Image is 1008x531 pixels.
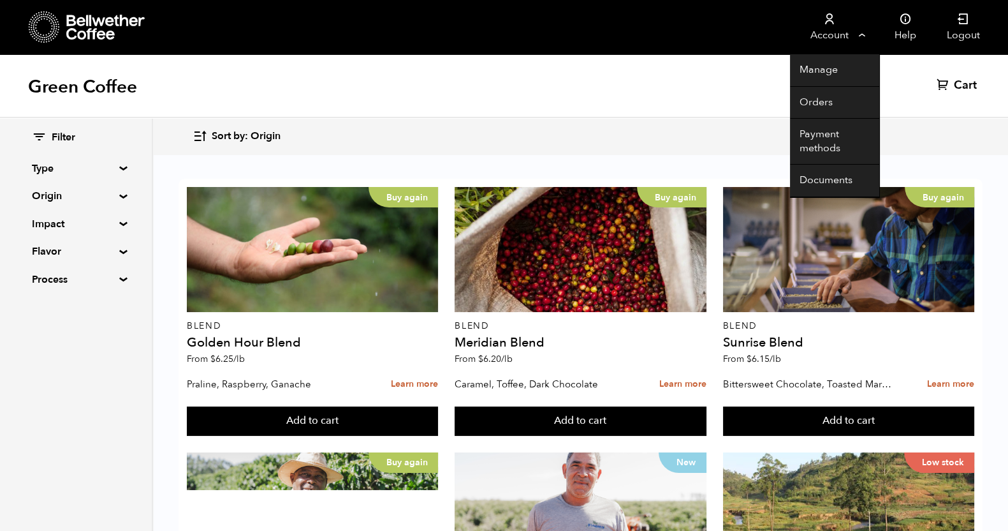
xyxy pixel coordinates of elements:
a: Buy again [723,187,974,312]
span: Cart [954,78,977,93]
p: Blend [187,322,438,331]
p: Blend [455,322,706,331]
button: Add to cart [723,407,974,436]
summary: Impact [32,216,120,232]
span: From [455,353,513,365]
a: Manage [790,54,879,87]
span: From [723,353,781,365]
span: /lb [501,353,513,365]
summary: Origin [32,188,120,204]
h4: Golden Hour Blend [187,336,438,349]
span: From [187,353,245,365]
a: Learn more [659,371,706,398]
span: Filter [52,131,75,145]
p: Buy again [369,187,438,207]
a: Orders [790,87,879,119]
summary: Type [32,161,120,176]
a: Buy again [187,187,438,312]
summary: Flavor [32,244,120,259]
p: New [659,452,706,473]
a: Learn more [927,371,974,398]
bdi: 6.25 [210,353,245,365]
p: Caramel, Toffee, Dark Chocolate [455,375,625,394]
summary: Process [32,272,120,287]
h4: Meridian Blend [455,336,706,349]
span: /lb [233,353,245,365]
a: Learn more [391,371,438,398]
p: Buy again [637,187,706,207]
span: $ [747,353,752,365]
button: Add to cart [455,407,706,436]
p: Praline, Raspberry, Ganache [187,375,358,394]
a: Buy again [455,187,706,312]
span: Sort by: Origin [212,130,281,144]
h4: Sunrise Blend [723,336,974,349]
p: Buy again [905,187,974,207]
button: Sort by: Origin [193,121,281,151]
button: Add to cart [187,407,438,436]
span: $ [210,353,215,365]
a: Documents [790,165,879,197]
a: Payment methods [790,119,879,165]
p: Bittersweet Chocolate, Toasted Marshmallow, Candied Orange, Praline [723,375,894,394]
span: $ [478,353,483,365]
p: Blend [723,322,974,331]
h1: Green Coffee [28,75,137,98]
bdi: 6.15 [747,353,781,365]
p: Low stock [904,452,974,473]
p: Buy again [369,452,438,473]
a: Cart [937,78,980,93]
span: /lb [770,353,781,365]
bdi: 6.20 [478,353,513,365]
